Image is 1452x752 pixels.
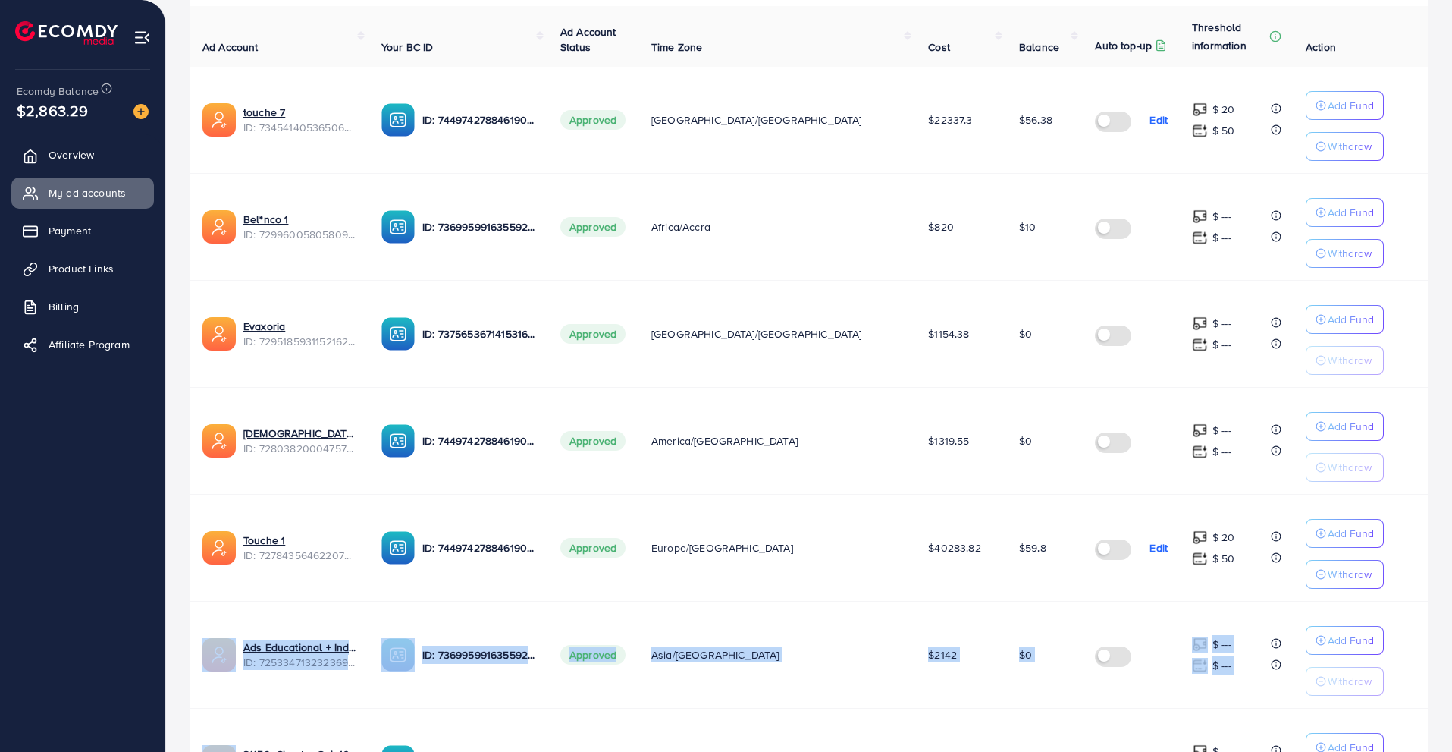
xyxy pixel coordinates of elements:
[202,103,236,137] img: ic-ads-acc.e4c84228.svg
[1306,91,1384,120] button: Add Fund
[243,334,357,349] span: ID: 7295185931152162818
[1019,39,1059,55] span: Balance
[133,104,149,119] img: image
[1212,314,1231,332] p: $ ---
[1388,684,1441,741] iframe: Chat
[1192,637,1208,653] img: top-up amount
[15,21,118,45] a: logo
[243,227,357,242] span: ID: 7299600580580900865
[1306,626,1384,655] button: Add Fund
[928,112,972,127] span: $22337.3
[928,39,950,55] span: Cost
[1192,658,1208,674] img: top-up amount
[651,326,862,341] span: [GEOGRAPHIC_DATA]/[GEOGRAPHIC_DATA]
[1328,96,1374,115] p: Add Fund
[11,140,154,170] a: Overview
[1192,530,1208,546] img: top-up amount
[243,426,357,457] div: <span class='underline'>Shaitea 1</span></br>7280382000475799554
[928,326,969,341] span: $1154.38
[1306,412,1384,441] button: Add Fund
[243,212,357,243] div: <span class='underline'>Bel*nco 1</span></br>7299600580580900865
[928,540,980,555] span: $40283.82
[381,317,415,351] img: ic-ba-acc.ded83a64.svg
[1306,305,1384,334] button: Add Fund
[1212,100,1235,118] p: $ 20
[1149,539,1168,557] p: Edit
[1328,565,1372,584] p: Withdraw
[1306,198,1384,227] button: Add Fund
[49,185,126,200] span: My ad accounts
[381,103,415,137] img: ic-ba-acc.ded83a64.svg
[1019,433,1032,448] span: $0
[1328,203,1374,222] p: Add Fund
[11,178,154,208] a: My ad accounts
[1328,310,1374,329] p: Add Fund
[49,299,79,314] span: Billing
[381,210,415,244] img: ic-ba-acc.ded83a64.svg
[1306,453,1384,482] button: Withdraw
[11,253,154,284] a: Product Links
[560,217,626,237] span: Approved
[243,533,357,564] div: <span class='underline'>Touche 1</span></br>7278435646220746754
[49,223,91,238] span: Payment
[1212,635,1231,653] p: $ ---
[243,426,357,441] a: [DEMOGRAPHIC_DATA] 1
[651,39,702,55] span: Time Zone
[1212,656,1231,675] p: $ ---
[1019,112,1052,127] span: $56.38
[1306,667,1384,696] button: Withdraw
[1019,540,1046,555] span: $59.8
[1192,230,1208,246] img: top-up amount
[1192,551,1208,567] img: top-up amount
[49,337,130,352] span: Affiliate Program
[560,538,626,558] span: Approved
[243,533,357,548] a: Touche 1
[422,218,536,236] p: ID: 7369959916355928081
[243,640,357,655] a: Ads Educational + Individuals
[1328,137,1372,156] p: Withdraw
[422,432,536,450] p: ID: 7449742788461903889
[1306,346,1384,375] button: Withdraw
[651,219,710,234] span: Africa/Accra
[17,83,99,99] span: Ecomdy Balance
[381,531,415,565] img: ic-ba-acc.ded83a64.svg
[422,646,536,664] p: ID: 7369959916355928081
[560,324,626,344] span: Approved
[422,325,536,343] p: ID: 7375653671415316497
[381,39,434,55] span: Your BC ID
[1212,335,1231,354] p: $ ---
[243,655,357,670] span: ID: 7253347132323692545
[1212,528,1235,546] p: $ 20
[202,424,236,458] img: ic-ads-acc.e4c84228.svg
[1149,111,1168,129] p: Edit
[1212,549,1235,568] p: $ 50
[560,110,626,130] span: Approved
[1328,631,1374,650] p: Add Fund
[381,638,415,672] img: ic-ba-acc.ded83a64.svg
[1095,36,1152,55] p: Auto top-up
[11,291,154,322] a: Billing
[422,111,536,129] p: ID: 7449742788461903889
[651,433,798,448] span: America/[GEOGRAPHIC_DATA]
[1328,351,1372,370] p: Withdraw
[1212,121,1235,140] p: $ 50
[243,548,357,563] span: ID: 7278435646220746754
[1328,458,1372,477] p: Withdraw
[1192,123,1208,139] img: top-up amount
[1306,239,1384,268] button: Withdraw
[1328,244,1372,263] p: Withdraw
[1306,132,1384,161] button: Withdraw
[1328,524,1374,543] p: Add Fund
[11,216,154,246] a: Payment
[1306,560,1384,589] button: Withdraw
[133,29,151,46] img: menu
[202,638,236,672] img: ic-ads-acc.e4c84228.svg
[1192,423,1208,439] img: top-up amount
[560,645,626,665] span: Approved
[381,424,415,458] img: ic-ba-acc.ded83a64.svg
[422,539,536,557] p: ID: 7449742788461903889
[243,319,357,350] div: <span class='underline'>Evaxoria</span></br>7295185931152162818
[1192,18,1266,55] p: Threshold information
[202,39,259,55] span: Ad Account
[1328,672,1372,691] p: Withdraw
